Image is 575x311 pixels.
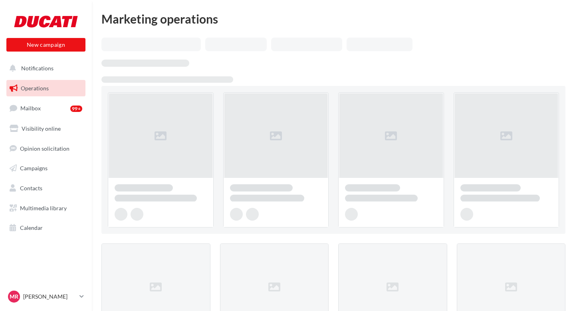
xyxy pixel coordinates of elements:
[101,13,565,25] div: Marketing operations
[20,185,42,191] span: Contacts
[6,38,85,52] button: New campaign
[20,105,41,112] span: Mailbox
[21,65,54,72] span: Notifications
[5,120,87,137] a: Visibility online
[10,293,18,301] span: MR
[5,180,87,197] a: Contacts
[20,165,48,171] span: Campaigns
[20,205,67,211] span: Multimedia library
[23,293,76,301] p: [PERSON_NAME]
[5,200,87,217] a: Multimedia library
[5,219,87,236] a: Calendar
[5,100,87,117] a: Mailbox99+
[20,145,69,152] span: Opinion solicitation
[5,60,84,77] button: Notifications
[21,85,49,92] span: Operations
[6,289,85,304] a: MR [PERSON_NAME]
[5,160,87,177] a: Campaigns
[5,80,87,97] a: Operations
[22,125,61,132] span: Visibility online
[70,106,82,112] div: 99+
[5,140,87,157] a: Opinion solicitation
[20,224,43,231] span: Calendar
